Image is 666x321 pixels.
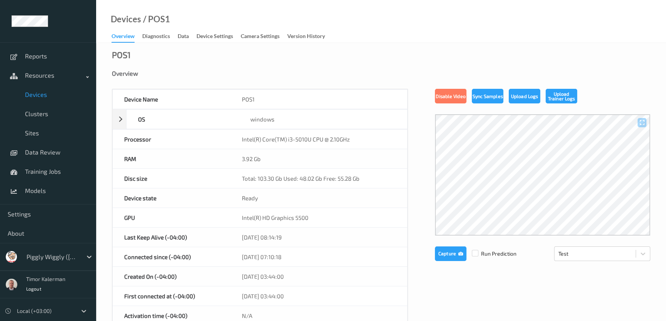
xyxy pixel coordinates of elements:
div: [DATE] 07:10:18 [230,247,407,266]
button: Upload Trainer Logs [546,89,577,103]
div: [DATE] 08:14:19 [230,228,407,247]
div: POS1 [230,90,407,109]
div: Camera Settings [241,32,280,42]
span: Run Prediction [466,250,516,258]
div: 3.92 Gb [230,149,407,168]
div: / POS1 [141,15,170,23]
div: Overview [112,70,650,77]
div: Intel(R) HD Graphics 5500 [230,208,407,227]
a: Device Settings [196,31,241,42]
div: Device state [113,188,230,208]
div: Disc size [113,169,230,188]
div: OS [127,110,239,129]
div: Device Settings [196,32,233,42]
div: Processor [113,130,230,149]
button: Disable Video [435,89,466,103]
div: Diagnostics [142,32,170,42]
div: POS1 [112,51,131,58]
a: Diagnostics [142,31,178,42]
div: Intel(R) Core(TM) i3-5010U CPU @ 2.10GHz [230,130,407,149]
a: Version History [287,31,333,42]
div: [DATE] 03:44:00 [230,267,407,286]
a: Devices [111,15,141,23]
div: Device Name [113,90,230,109]
div: Data [178,32,189,42]
div: RAM [113,149,230,168]
button: Capture [435,246,466,261]
div: Overview [112,32,135,43]
a: Camera Settings [241,31,287,42]
div: [DATE] 03:44:00 [230,286,407,306]
div: Version History [287,32,325,42]
div: Created On (-04:00) [113,267,230,286]
div: Last Keep Alive (-04:00) [113,228,230,247]
div: windows [239,110,407,129]
a: Data [178,31,196,42]
button: Upload Logs [509,89,540,103]
div: OSwindows [112,109,408,129]
div: GPU [113,208,230,227]
div: First connected at (-04:00) [113,286,230,306]
div: Ready [230,188,407,208]
button: Sync Samples [472,89,503,103]
a: Overview [112,31,142,43]
div: Connected since (-04:00) [113,247,230,266]
div: Total: 103.30 Gb Used: 48.02 Gb Free: 55.28 Gb [230,169,407,188]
